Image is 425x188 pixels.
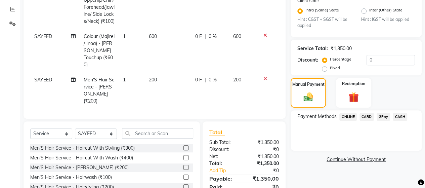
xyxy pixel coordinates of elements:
div: Men'S Hair Service - Hairwash (₹100) [30,174,112,181]
div: Sub Total: [204,139,244,146]
img: _gift.svg [345,91,362,103]
label: Manual Payment [292,81,325,87]
span: 0 F [195,76,202,83]
span: Colour (Majirel / Inoa) - [PERSON_NAME] Touchup (₹600) [84,33,115,68]
span: ONLINE [339,113,357,121]
a: Add Tip [204,167,251,174]
div: ₹0 [251,167,284,174]
div: Men'S Hair Service - [PERSON_NAME] (₹200) [30,164,129,171]
div: Payable: [204,175,244,183]
div: Discount: [204,146,244,153]
div: Discount: [297,57,318,64]
div: ₹0 [244,146,284,153]
div: ₹1,350.00 [244,175,284,183]
span: 1 [123,33,126,39]
span: 1 [123,77,126,83]
span: CARD [359,113,374,121]
span: 600 [233,33,241,39]
a: Continue Without Payment [292,156,420,163]
label: Inter (Other) State [369,7,402,15]
img: _cash.svg [301,91,316,102]
label: Fixed [330,65,340,71]
div: ₹1,350.00 [331,45,352,52]
div: Total: [204,160,244,167]
small: Hint : CGST + SGST will be applied [297,16,351,29]
div: ₹1,350.00 [244,153,284,160]
div: ₹1,350.00 [244,139,284,146]
span: | [205,76,206,83]
input: Search or Scan [122,128,193,139]
span: SAYEED [34,33,52,39]
div: Service Total: [297,45,328,52]
label: Intra (Same) State [305,7,339,15]
span: | [205,33,206,40]
small: Hint : IGST will be applied [361,16,415,23]
span: Total [209,129,225,136]
span: SAYEED [34,77,52,83]
span: GPay [377,113,390,121]
div: Men'S Hair Service - Haircut With Wash (₹400) [30,154,133,161]
span: 200 [233,77,241,83]
span: 0 % [209,33,217,40]
span: Payment Methods [297,113,337,120]
div: Men'S Hair Service - Haircut With Styling (₹300) [30,145,135,152]
span: 0 F [195,33,202,40]
span: 0 % [209,76,217,83]
div: ₹1,350.00 [244,160,284,167]
span: Men'S Hair Service - [PERSON_NAME] (₹200) [84,77,115,104]
label: Percentage [330,56,351,62]
span: 600 [149,33,157,39]
div: Net: [204,153,244,160]
span: 200 [149,77,157,83]
span: CASH [393,113,407,121]
label: Redemption [342,81,365,87]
